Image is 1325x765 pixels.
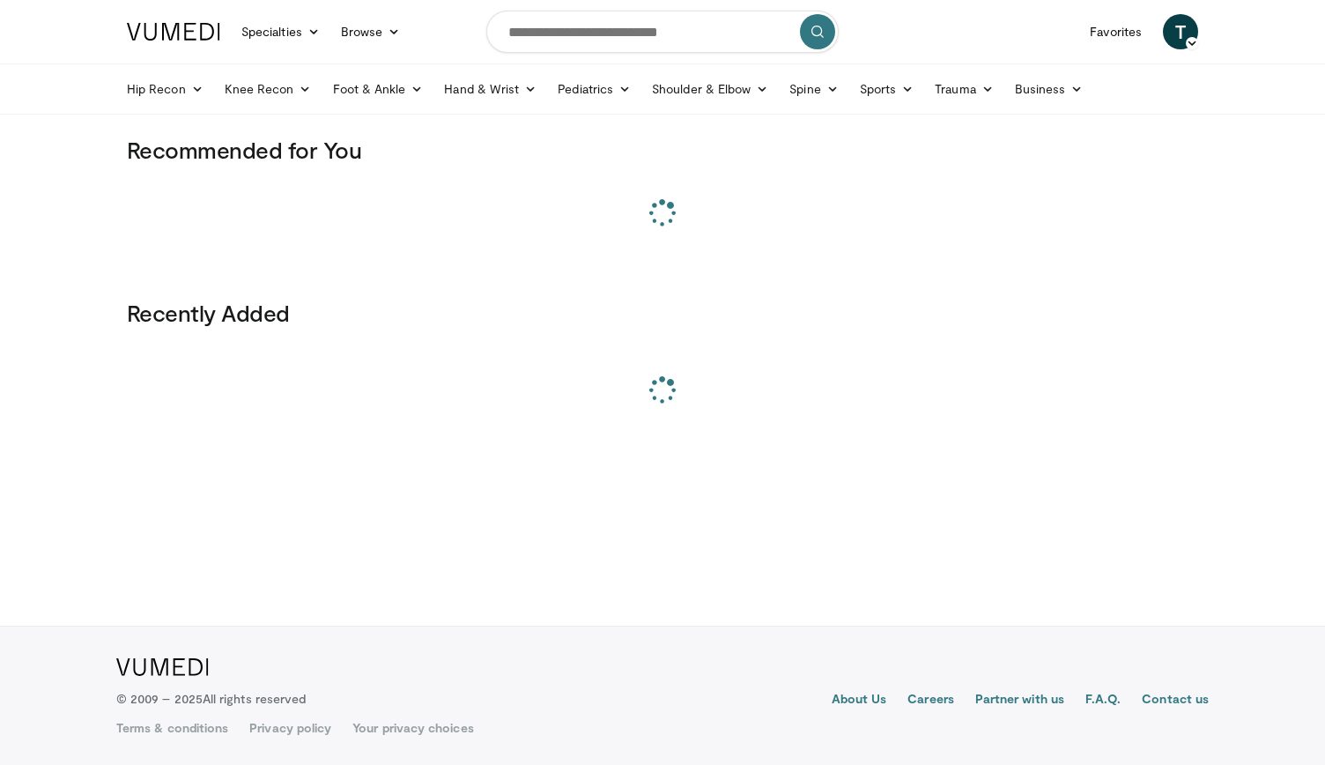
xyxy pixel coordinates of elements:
a: Your privacy choices [352,719,473,737]
input: Search topics, interventions [486,11,839,53]
a: Careers [907,690,954,711]
a: Specialties [231,14,330,49]
a: Partner with us [975,690,1064,711]
a: F.A.Q. [1085,690,1121,711]
a: Shoulder & Elbow [641,71,779,107]
a: About Us [832,690,887,711]
a: Browse [330,14,411,49]
a: Business [1004,71,1094,107]
a: Spine [779,71,848,107]
a: Pediatrics [547,71,641,107]
a: Privacy policy [249,719,331,737]
a: Sports [849,71,925,107]
a: Favorites [1079,14,1152,49]
a: Contact us [1142,690,1209,711]
img: VuMedi Logo [116,658,209,676]
a: Trauma [924,71,1004,107]
a: Terms & conditions [116,719,228,737]
a: Hip Recon [116,71,214,107]
img: VuMedi Logo [127,23,220,41]
h3: Recently Added [127,299,1198,327]
a: T [1163,14,1198,49]
span: All rights reserved [203,691,306,706]
p: © 2009 – 2025 [116,690,306,708]
a: Hand & Wrist [433,71,547,107]
a: Foot & Ankle [322,71,434,107]
a: Knee Recon [214,71,322,107]
h3: Recommended for You [127,136,1198,164]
